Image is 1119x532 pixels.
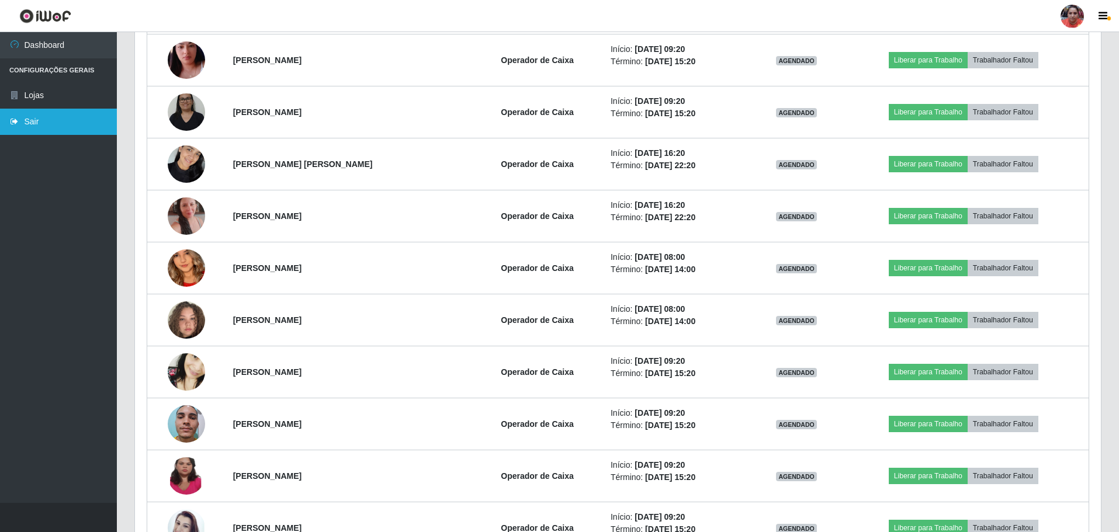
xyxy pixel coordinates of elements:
strong: [PERSON_NAME] [PERSON_NAME] [233,159,373,169]
time: [DATE] 15:20 [645,109,695,118]
time: [DATE] 16:20 [635,200,685,210]
time: [DATE] 22:20 [645,213,695,222]
time: [DATE] 15:20 [645,368,695,378]
img: 1736027711623.jpeg [168,399,205,448]
time: [DATE] 14:00 [645,317,695,326]
time: [DATE] 22:20 [645,161,695,170]
button: Trabalhador Faltou [968,468,1038,484]
strong: Operador de Caixa [501,55,574,65]
img: 1735568187482.jpeg [168,332,205,413]
button: Trabalhador Faltou [968,52,1038,68]
li: Término: [611,419,748,432]
button: Liberar para Trabalho [889,260,968,276]
strong: Operador de Caixa [501,419,574,429]
strong: [PERSON_NAME] [233,55,302,65]
img: 1736860936757.jpeg [168,139,205,189]
li: Início: [611,147,748,159]
span: AGENDADO [776,108,817,117]
time: [DATE] 15:20 [645,420,695,430]
button: Liberar para Trabalho [889,364,968,380]
strong: Operador de Caixa [501,315,574,325]
button: Liberar para Trabalho [889,312,968,328]
button: Liberar para Trabalho [889,416,968,432]
button: Trabalhador Faltou [968,156,1038,172]
li: Início: [611,199,748,211]
span: AGENDADO [776,160,817,169]
strong: Operador de Caixa [501,263,574,273]
time: [DATE] 09:20 [635,44,685,54]
button: Liberar para Trabalho [889,208,968,224]
button: Trabalhador Faltou [968,104,1038,120]
span: AGENDADO [776,264,817,273]
li: Término: [611,471,748,484]
time: [DATE] 15:20 [645,472,695,482]
li: Término: [611,107,748,120]
li: Término: [611,159,748,172]
button: Liberar para Trabalho [889,104,968,120]
li: Término: [611,315,748,328]
time: [DATE] 08:00 [635,252,685,262]
strong: Operador de Caixa [501,107,574,117]
span: AGENDADO [776,212,817,221]
time: [DATE] 08:00 [635,304,685,314]
li: Término: [611,211,748,224]
strong: Operador de Caixa [501,471,574,481]
img: CoreUI Logo [19,9,71,23]
span: AGENDADO [776,56,817,65]
strong: [PERSON_NAME] [233,107,302,117]
time: [DATE] 09:20 [635,356,685,366]
time: [DATE] 09:20 [635,408,685,418]
strong: [PERSON_NAME] [233,367,302,377]
li: Início: [611,43,748,55]
li: Início: [611,459,748,471]
strong: [PERSON_NAME] [233,263,302,273]
li: Início: [611,251,748,263]
strong: [PERSON_NAME] [233,211,302,221]
strong: [PERSON_NAME] [233,315,302,325]
button: Trabalhador Faltou [968,416,1038,432]
span: AGENDADO [776,368,817,377]
span: AGENDADO [776,420,817,429]
li: Início: [611,355,748,367]
time: [DATE] 09:20 [635,460,685,470]
li: Término: [611,263,748,276]
img: 1739555041174.jpeg [168,183,205,249]
li: Início: [611,95,748,107]
strong: Operador de Caixa [501,159,574,169]
button: Trabalhador Faltou [968,208,1038,224]
span: AGENDADO [776,472,817,481]
strong: [PERSON_NAME] [233,471,302,481]
button: Liberar para Trabalho [889,468,968,484]
span: AGENDADO [776,316,817,325]
strong: Operador de Caixa [501,211,574,221]
li: Início: [611,511,748,523]
time: [DATE] 14:00 [645,265,695,274]
img: 1751065972861.jpeg [168,287,205,353]
time: [DATE] 09:20 [635,96,685,106]
li: Início: [611,407,748,419]
time: [DATE] 09:20 [635,512,685,521]
img: 1756729068412.jpeg [168,87,205,137]
time: [DATE] 16:20 [635,148,685,158]
button: Trabalhador Faltou [968,364,1038,380]
button: Trabalhador Faltou [968,312,1038,328]
li: Término: [611,55,748,68]
time: [DATE] 15:20 [645,57,695,66]
li: Término: [611,367,748,380]
button: Trabalhador Faltou [968,260,1038,276]
img: 1754840116013.jpeg [168,27,205,93]
strong: [PERSON_NAME] [233,419,302,429]
button: Liberar para Trabalho [889,156,968,172]
img: 1740101299384.jpeg [168,434,205,517]
strong: Operador de Caixa [501,367,574,377]
button: Liberar para Trabalho [889,52,968,68]
img: 1748920057634.jpeg [168,228,205,309]
li: Início: [611,303,748,315]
